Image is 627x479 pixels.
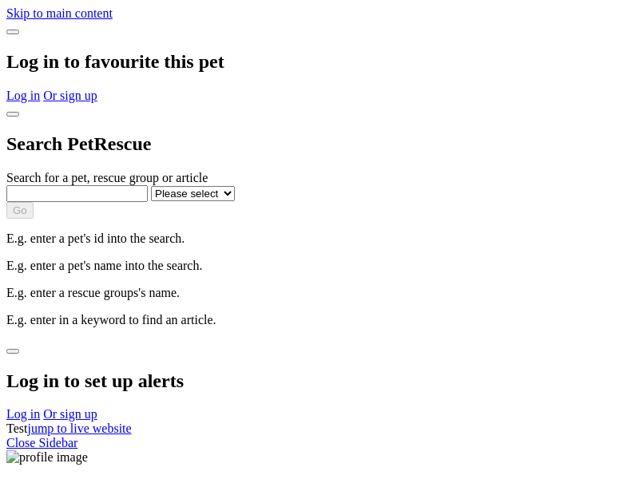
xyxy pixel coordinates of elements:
h2: Log in to favourite this pet [6,51,621,73]
div: Dialog Window - Close (Press escape to close) [6,103,621,327]
a: Log in [6,407,40,421]
a: Or sign up [43,89,97,102]
p: E.g. enter a rescue groups's name. [6,286,621,300]
button: Go [6,202,34,219]
label: Search for a pet, rescue group or article [6,171,208,184]
p: E.g. enter in a keyword to find an article. [6,313,621,327]
p: E.g. enter a pet's id into the search. [6,232,621,246]
div: Dialog Window - Close (Press escape to close) [6,340,621,422]
button: close [6,112,19,117]
div: Dialog Window - Close (Press escape to close) [6,21,621,103]
img: profile image [6,450,88,465]
div: Test [6,422,621,436]
a: Close Sidebar [6,436,77,449]
h2: Log in to set up alerts [6,370,621,392]
h2: Search PetRescue [6,133,621,155]
a: Skip to main content [6,6,113,20]
a: jump to live website [27,422,131,435]
a: Or sign up [43,407,97,421]
p: E.g. enter a pet's name into the search. [6,259,621,273]
button: close [6,30,19,34]
button: close [6,349,19,354]
a: Log in [6,89,40,102]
